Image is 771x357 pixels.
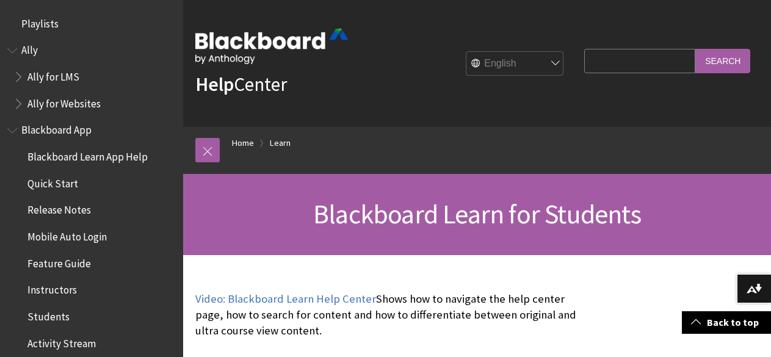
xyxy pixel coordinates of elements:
[232,135,254,151] a: Home
[695,49,750,73] input: Search
[682,311,771,334] a: Back to top
[27,226,107,243] span: Mobile Auto Login
[27,306,70,323] span: Students
[27,333,96,350] span: Activity Stream
[195,72,234,96] strong: Help
[21,40,38,57] span: Ally
[7,13,176,34] nav: Book outline for Playlists
[27,200,91,217] span: Release Notes
[313,197,641,231] span: Blackboard Learn for Students
[21,120,92,137] span: Blackboard App
[27,173,78,190] span: Quick Start
[195,291,578,339] p: Shows how to navigate the help center page, how to search for content and how to differentiate be...
[27,253,91,270] span: Feature Guide
[195,29,348,64] img: Blackboard by Anthology
[27,93,101,110] span: Ally for Websites
[21,13,59,30] span: Playlists
[27,67,79,83] span: Ally for LMS
[27,146,148,163] span: Blackboard Learn App Help
[7,40,176,114] nav: Book outline for Anthology Ally Help
[195,72,287,96] a: HelpCenter
[195,292,376,306] a: Video: Blackboard Learn Help Center
[466,52,564,76] select: Site Language Selector
[270,135,291,151] a: Learn
[27,280,77,297] span: Instructors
